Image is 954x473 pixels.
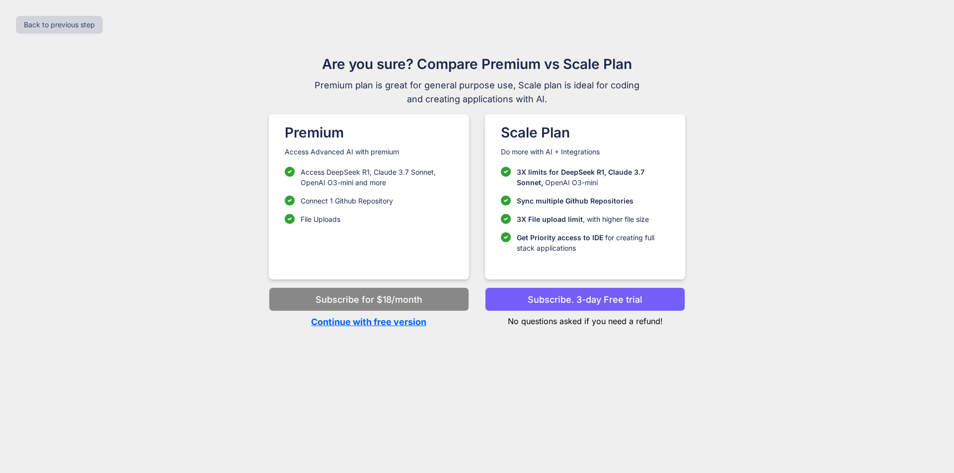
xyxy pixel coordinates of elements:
[501,232,511,242] img: checklist
[285,196,295,205] img: checklist
[485,311,685,327] p: No questions asked if you need a refund!
[517,196,634,206] p: Sync multiple Github Repositories
[310,54,644,74] h1: Are you sure? Compare Premium vs Scale Plan
[269,315,469,329] p: Continue with free version
[316,293,422,306] p: Subscribe for $18/month
[301,196,393,206] p: Connect 1 Github Repository
[285,122,453,143] h1: Premium
[517,167,669,188] p: OpenAI O3-mini
[501,147,669,157] p: Do more with AI + Integrations
[285,147,453,157] p: Access Advanced AI with premium
[517,232,669,253] p: for creating full stack applications
[501,196,511,205] img: checklist
[269,287,469,311] button: Subscribe for $18/month
[301,214,340,224] p: File Uploads
[301,167,453,188] p: Access DeepSeek R1, Claude 3.7 Sonnet, OpenAI O3-mini and more
[501,167,511,177] img: checklist
[285,214,295,224] img: checklist
[310,78,644,106] span: Premium plan is great for general purpose use, Scale plan is ideal for coding and creating applic...
[517,233,603,242] span: Get Priority access to IDE
[517,214,649,224] p: , with higher file size
[517,168,644,187] span: 3X limits for DeepSeek R1, Claude 3.7 Sonnet,
[16,16,103,34] button: Back to previous step
[285,167,295,177] img: checklist
[485,287,685,311] button: Subscribe. 3-day Free trial
[528,293,642,306] p: Subscribe. 3-day Free trial
[501,122,669,143] h1: Scale Plan
[517,215,583,223] span: 3X File upload limit
[501,214,511,224] img: checklist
